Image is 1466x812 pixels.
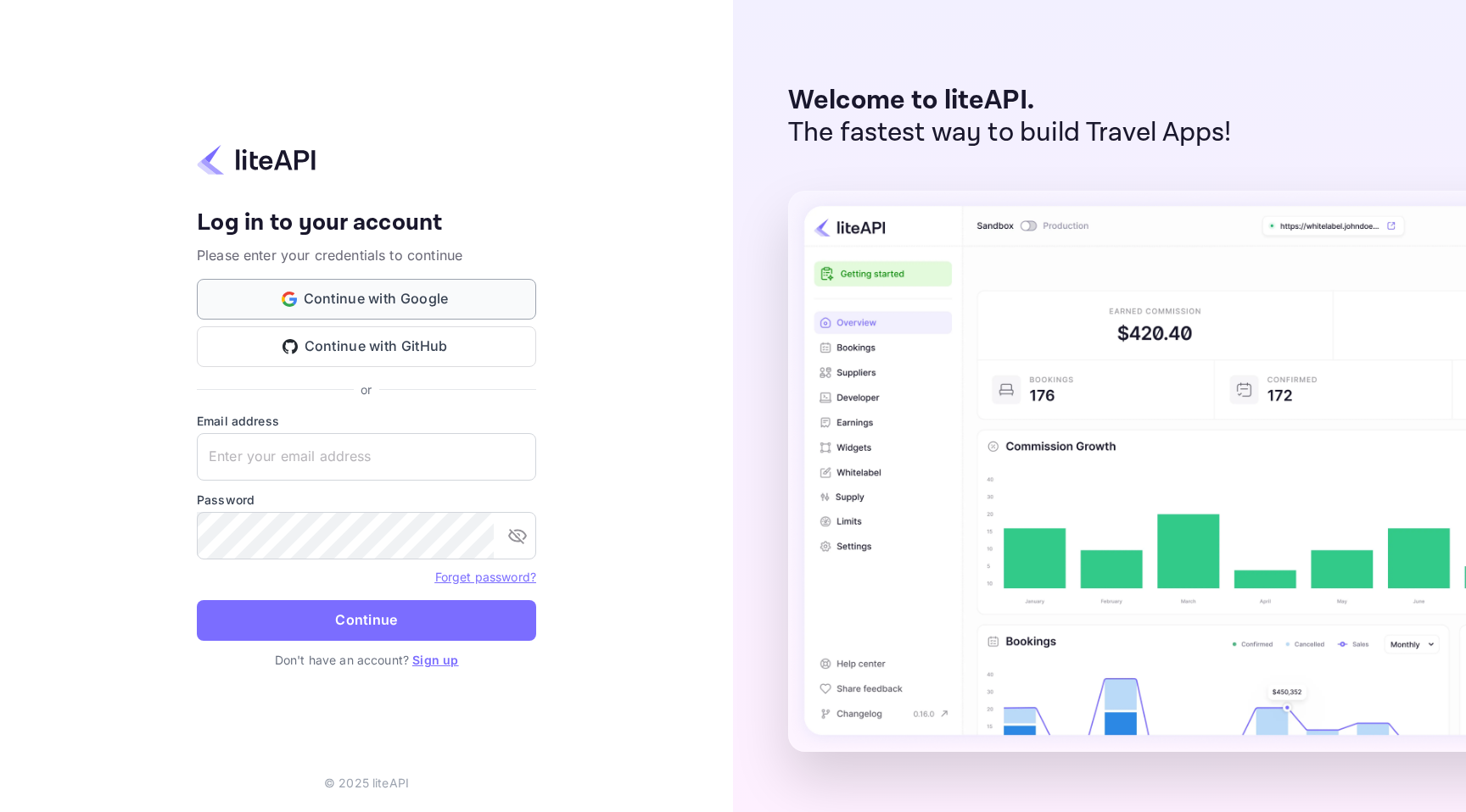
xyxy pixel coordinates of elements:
p: Please enter your credentials to continue [197,245,536,265]
a: Sign up [412,653,458,667]
input: Enter your email address [197,433,536,481]
button: toggle password visibility [501,519,534,553]
button: Continue with Google [197,279,536,320]
p: or [361,381,372,398]
a: Forget password? [435,570,536,584]
p: Don't have an account? [197,651,536,669]
label: Email address [197,412,536,430]
a: Forget password? [435,568,536,585]
img: liteapi [197,143,316,176]
h4: Log in to your account [197,209,536,238]
button: Continue with GitHub [197,326,536,367]
button: Continue [197,600,536,641]
p: The fastest way to build Travel Apps! [788,117,1232,149]
label: Password [197,491,536,509]
p: Welcome to liteAPI. [788,85,1232,117]
p: © 2025 liteAPI [324,774,409,792]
